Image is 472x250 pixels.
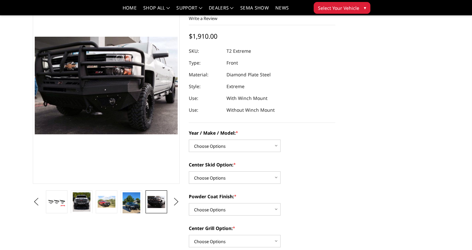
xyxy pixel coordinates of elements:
label: Center Skid Option: [189,161,336,168]
a: Support [176,6,202,15]
label: Powder Coat Finish: [189,193,336,200]
span: ▾ [364,4,366,11]
dd: T2 Extreme [226,45,251,57]
a: shop all [143,6,170,15]
a: Dealers [209,6,234,15]
label: Center Grill Option: [189,225,336,232]
img: T2 Series - Extreme Front Bumper (receiver or winch) [98,196,115,208]
a: News [275,6,289,15]
span: Select Your Vehicle [318,5,359,11]
iframe: Chat Widget [439,219,472,250]
dt: Type: [189,57,222,69]
button: Next [171,197,181,207]
dd: Diamond Plate Steel [226,69,271,81]
img: T2 Series - Extreme Front Bumper (receiver or winch) [73,192,90,212]
button: Previous [31,197,41,207]
dd: With Winch Mount [226,92,267,104]
button: Select Your Vehicle [314,2,370,14]
a: Home [123,6,137,15]
dd: Without Winch Mount [226,104,275,116]
label: Year / Make / Model: [189,129,336,136]
dt: Use: [189,92,222,104]
dt: Material: [189,69,222,81]
img: T2 Series - Extreme Front Bumper (receiver or winch) [123,192,140,216]
dt: Style: [189,81,222,92]
dt: SKU: [189,45,222,57]
dd: Extreme [226,81,245,92]
a: SEMA Show [240,6,269,15]
a: Write a Review [189,15,217,21]
span: $1,910.00 [189,32,217,41]
dd: Front [226,57,238,69]
dt: Use: [189,104,222,116]
img: T2 Series - Extreme Front Bumper (receiver or winch) [147,196,165,208]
